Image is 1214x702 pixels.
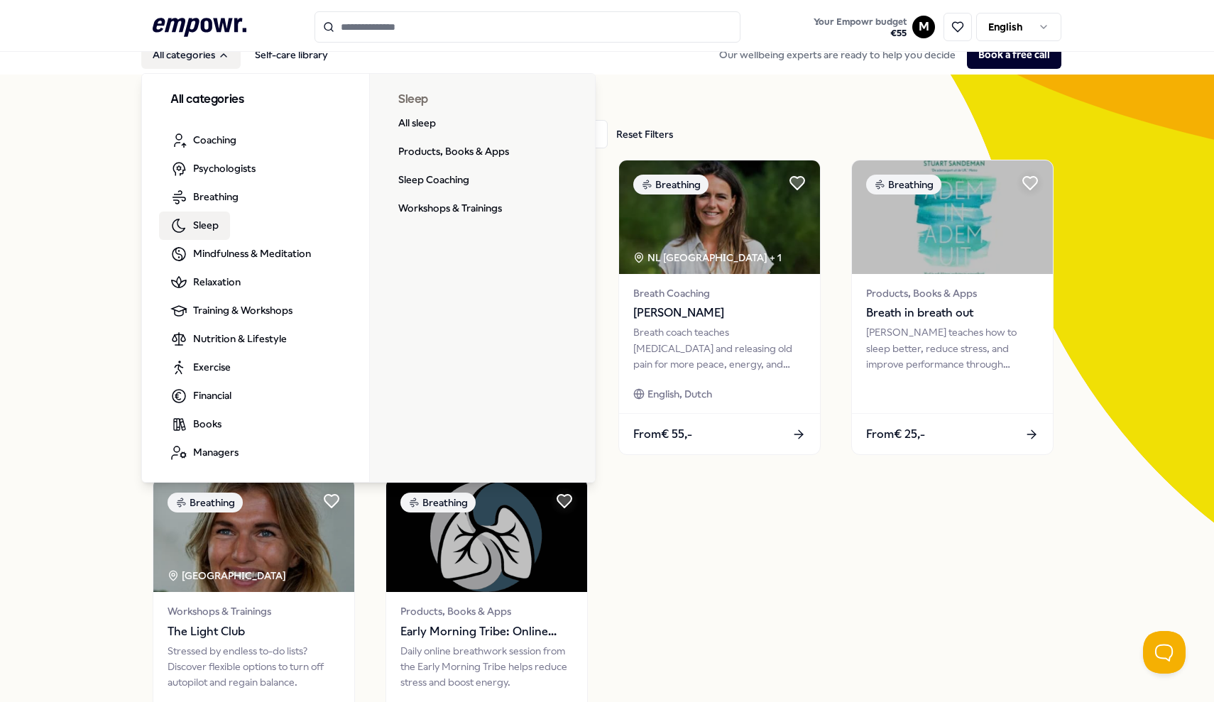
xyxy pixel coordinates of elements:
a: Nutrition & Lifestyle [159,325,298,353]
span: Mindfulness & Meditation [193,246,311,261]
button: Your Empowr budget€55 [811,13,909,42]
a: Self-care library [244,40,339,69]
img: package image [153,478,354,592]
nav: Main [141,40,339,69]
span: Psychologists [193,160,256,176]
a: Financial [159,382,243,410]
a: Breathing [159,183,250,212]
a: Psychologists [159,155,267,183]
input: Search for products, categories or subcategories [315,11,740,43]
a: package imageBreathingNL [GEOGRAPHIC_DATA] + 1Breath Coaching[PERSON_NAME]Breath coach teaches [M... [618,160,821,455]
span: Nutrition & Lifestyle [193,331,287,346]
a: Workshops & Trainings [387,194,513,223]
div: Breathing [633,175,709,194]
span: Books [193,416,222,432]
span: Relaxation [193,274,241,290]
span: From € 55,- [633,425,692,444]
h3: All categories [170,91,341,109]
div: Reset Filters [616,126,673,142]
div: [PERSON_NAME] teaches how to sleep better, reduce stress, and improve performance through breathi... [866,324,1039,372]
span: Products, Books & Apps [400,603,573,619]
iframe: Help Scout Beacon - Open [1143,631,1186,674]
span: Financial [193,388,231,403]
span: € 55 [814,28,907,39]
a: Training & Workshops [159,297,304,325]
h3: Sleep [398,91,568,109]
div: Daily online breathwork session from the Early Morning Tribe helps reduce stress and boost energy. [400,643,573,691]
button: All categories [141,40,241,69]
span: English, Dutch [647,386,712,402]
div: Breathing [400,493,476,512]
a: Books [159,410,233,439]
div: [GEOGRAPHIC_DATA] [168,568,288,583]
a: Exercise [159,353,242,382]
a: Sleep [159,212,230,240]
a: package imageBreathingProducts, Books & AppsBreath in breath out[PERSON_NAME] teaches how to slee... [851,160,1054,455]
div: Breath coach teaches [MEDICAL_DATA] and releasing old pain for more peace, energy, and freedom in... [633,324,806,372]
span: Exercise [193,359,231,375]
span: [PERSON_NAME] [633,304,806,322]
span: Products, Books & Apps [866,285,1039,301]
a: Products, Books & Apps [387,138,520,166]
span: Training & Workshops [193,302,292,318]
span: Your Empowr budget [814,16,907,28]
span: Coaching [193,132,236,148]
a: Coaching [159,126,248,155]
span: Breathing [193,189,239,204]
span: Breath Coaching [633,285,806,301]
div: Stressed by endless to-do lists? Discover flexible options to turn off autopilot and regain balance. [168,643,340,691]
div: Our wellbeing experts are ready to help you decide [708,40,1061,69]
span: The Light Club [168,623,340,641]
div: NL [GEOGRAPHIC_DATA] + 1 [633,250,782,265]
a: Managers [159,439,250,467]
span: Early Morning Tribe: Online breathwork [400,623,573,641]
span: Breath in breath out [866,304,1039,322]
a: Relaxation [159,268,252,297]
a: Your Empowr budget€55 [808,12,912,42]
div: Breathing [866,175,941,194]
img: package image [852,160,1053,274]
img: package image [386,478,587,592]
span: Managers [193,444,239,460]
a: All sleep [387,109,447,138]
a: Sleep Coaching [387,166,481,194]
img: package image [619,160,820,274]
span: Workshops & Trainings [168,603,340,619]
div: All categories [142,74,596,484]
button: M [912,16,935,38]
a: Mindfulness & Meditation [159,240,322,268]
span: From € 25,- [866,425,925,444]
div: Breathing [168,493,243,512]
span: Sleep [193,217,219,233]
button: Book a free call [967,40,1061,69]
